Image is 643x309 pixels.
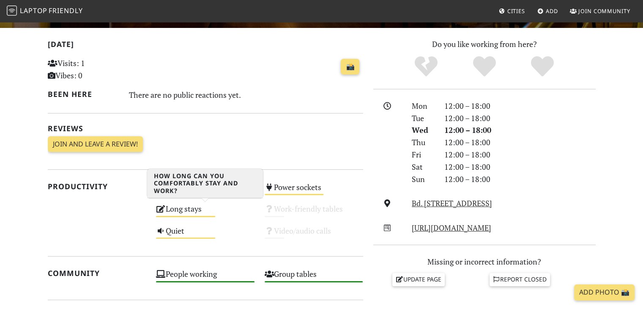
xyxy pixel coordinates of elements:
h2: Been here [48,90,119,99]
span: Friendly [49,6,82,15]
h2: [DATE] [48,40,363,52]
div: Group tables [260,267,368,289]
h2: Reviews [48,124,363,133]
div: 12:00 – 18:00 [439,173,601,185]
a: Bd. [STREET_ADDRESS] [412,198,492,208]
div: Wed [407,124,439,136]
p: Visits: 1 Vibes: 0 [48,57,146,82]
h2: Community [48,269,146,278]
div: Yes [455,55,514,78]
span: Add [546,7,558,15]
span: Laptop [20,6,47,15]
div: Fri [407,149,439,161]
a: Add [534,3,561,19]
a: [URL][DOMAIN_NAME] [412,223,491,233]
div: Long stays [151,202,260,223]
span: Join Community [578,7,630,15]
a: Cities [495,3,528,19]
div: 12:00 – 18:00 [439,124,601,136]
div: People working [151,267,260,289]
a: Report closed [490,273,550,286]
div: Sun [407,173,439,185]
a: 📸 [341,59,359,75]
div: Quiet [151,224,260,246]
div: Sat [407,161,439,173]
div: Definitely! [513,55,572,78]
h3: How long can you comfortably stay and work? [147,169,263,198]
div: 12:00 – 18:00 [439,161,601,173]
div: 12:00 – 18:00 [439,112,601,124]
div: 12:00 – 18:00 [439,149,601,161]
h2: Productivity [48,182,146,191]
p: Do you like working from here? [373,38,596,50]
div: 12:00 – 18:00 [439,100,601,112]
img: LaptopFriendly [7,6,17,16]
div: Tue [407,112,439,124]
p: Missing or incorrect information? [373,256,596,268]
div: Thu [407,136,439,149]
div: No [397,55,455,78]
div: Power sockets [260,180,368,202]
a: Join Community [566,3,634,19]
a: Join and leave a review! [48,136,143,152]
div: There are no public reactions yet. [129,88,363,102]
div: Mon [407,100,439,112]
a: Update page [392,273,445,286]
div: 12:00 – 18:00 [439,136,601,149]
div: Work-friendly tables [260,202,368,223]
div: Video/audio calls [260,224,368,246]
span: Cities [507,7,525,15]
a: LaptopFriendly LaptopFriendly [7,4,83,19]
